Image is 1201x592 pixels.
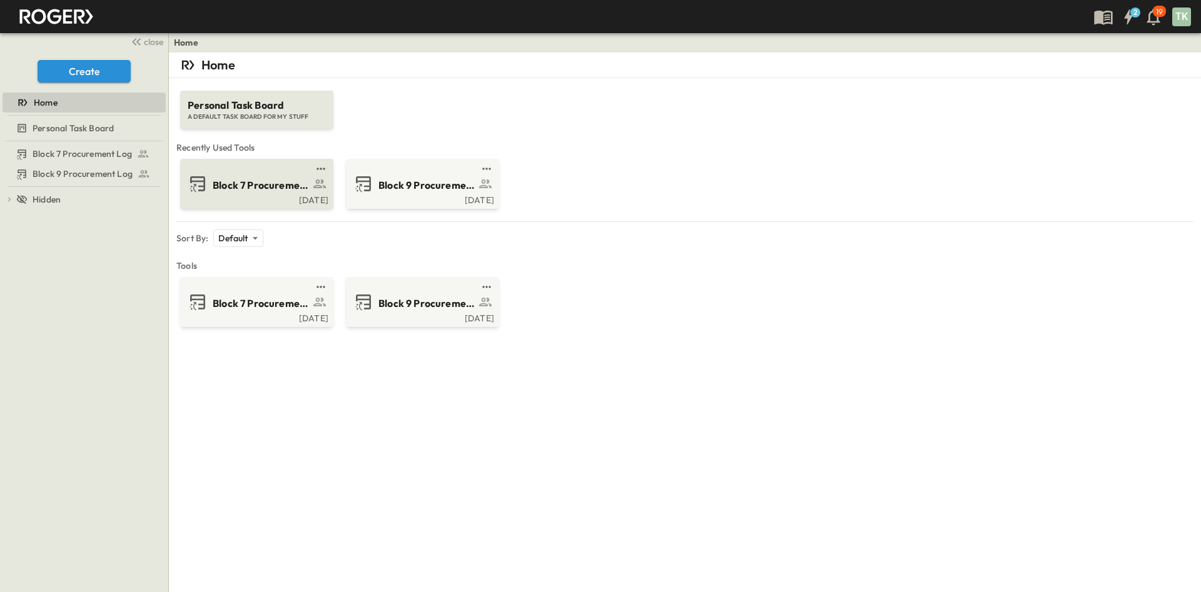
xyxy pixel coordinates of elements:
[33,193,61,206] span: Hidden
[313,161,328,176] button: test
[33,148,132,160] span: Block 7 Procurement Log
[479,279,494,294] button: test
[213,178,310,193] span: Block 7 Procurement Log
[188,98,326,113] span: Personal Task Board
[33,122,114,134] span: Personal Task Board
[183,174,328,194] a: Block 7 Procurement Log
[213,229,263,247] div: Default
[144,36,163,48] span: close
[378,296,475,311] span: Block 9 Procurement Log
[3,118,166,138] div: Personal Task Boardtest
[188,113,326,121] span: A DEFAULT TASK BOARD FOR MY STUFF
[1156,7,1163,17] p: 19
[183,194,328,204] a: [DATE]
[3,94,163,111] a: Home
[313,279,328,294] button: test
[3,144,166,164] div: Block 7 Procurement Logtest
[179,78,335,129] a: Personal Task BoardA DEFAULT TASK BOARD FOR MY STUFF
[1172,8,1191,26] div: TK
[213,296,310,311] span: Block 7 Procurement Log
[176,259,1193,272] span: Tools
[126,33,166,50] button: close
[33,168,133,180] span: Block 9 Procurement Log
[174,36,206,49] nav: breadcrumbs
[1116,6,1141,28] button: 2
[3,145,163,163] a: Block 7 Procurement Log
[348,194,494,204] a: [DATE]
[176,232,208,244] p: Sort By:
[348,174,494,194] a: Block 9 Procurement Log
[1171,6,1192,28] button: TK
[34,96,58,109] span: Home
[201,56,235,74] p: Home
[479,161,494,176] button: test
[1133,8,1137,18] h6: 2
[174,36,198,49] a: Home
[183,292,328,312] a: Block 7 Procurement Log
[183,312,328,322] a: [DATE]
[348,292,494,312] a: Block 9 Procurement Log
[348,312,494,322] a: [DATE]
[378,178,475,193] span: Block 9 Procurement Log
[3,119,163,137] a: Personal Task Board
[218,232,248,244] p: Default
[38,60,131,83] button: Create
[176,141,1193,154] span: Recently Used Tools
[3,165,163,183] a: Block 9 Procurement Log
[3,164,166,184] div: Block 9 Procurement Logtest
